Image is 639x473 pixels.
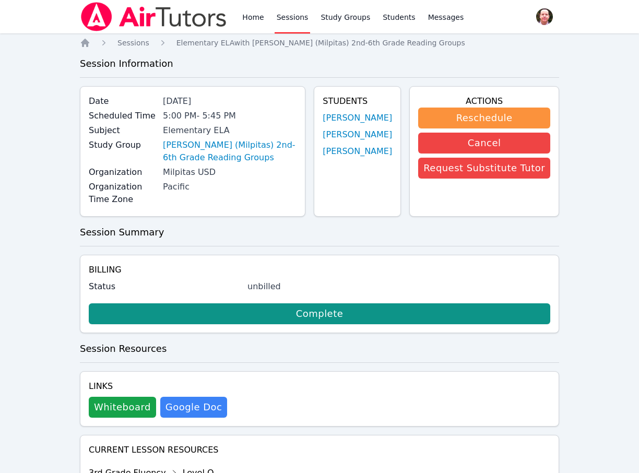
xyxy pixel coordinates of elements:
[89,110,157,122] label: Scheduled Time
[418,158,550,179] button: Request Substitute Tutor
[89,380,227,393] h4: Links
[80,225,559,240] h3: Session Summary
[80,38,559,48] nav: Breadcrumb
[428,12,464,22] span: Messages
[89,397,156,418] button: Whiteboard
[163,124,297,137] div: Elementary ELA
[323,112,392,124] a: [PERSON_NAME]
[176,39,465,47] span: Elementary ELA with [PERSON_NAME] (Milpitas) 2nd-6th Grade Reading Groups
[163,181,297,193] div: Pacific
[163,139,297,164] a: [PERSON_NAME] (Milpitas) 2nd-6th Grade Reading Groups
[117,39,149,47] span: Sessions
[89,264,550,276] h4: Billing
[418,95,550,108] h4: Actions
[323,145,392,158] a: [PERSON_NAME]
[163,110,297,122] div: 5:00 PM - 5:45 PM
[89,124,157,137] label: Subject
[89,444,550,456] h4: Current Lesson Resources
[89,181,157,206] label: Organization Time Zone
[117,38,149,48] a: Sessions
[80,56,559,71] h3: Session Information
[89,303,550,324] a: Complete
[418,108,550,128] button: Reschedule
[163,95,297,108] div: [DATE]
[89,139,157,151] label: Study Group
[418,133,550,153] button: Cancel
[176,38,465,48] a: Elementary ELAwith [PERSON_NAME] (Milpitas) 2nd-6th Grade Reading Groups
[89,95,157,108] label: Date
[89,166,157,179] label: Organization
[160,397,227,418] a: Google Doc
[323,128,392,141] a: [PERSON_NAME]
[80,341,559,356] h3: Session Resources
[89,280,241,293] label: Status
[247,280,550,293] div: unbilled
[163,166,297,179] div: Milpitas USD
[323,95,392,108] h4: Students
[80,2,228,31] img: Air Tutors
